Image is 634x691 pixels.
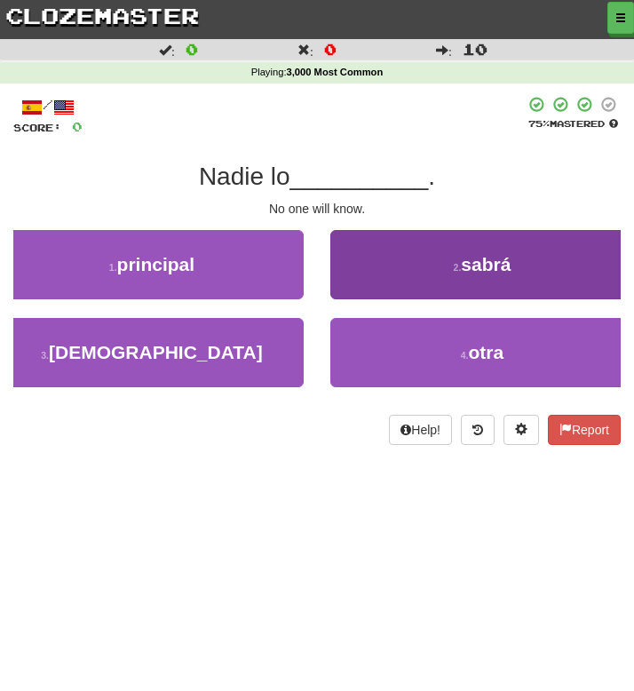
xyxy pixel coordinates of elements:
[461,254,511,274] span: sabrá
[13,122,61,133] span: Score:
[297,44,313,56] span: :
[72,119,83,134] span: 0
[330,318,634,387] button: 4.otra
[528,118,550,129] span: 75 %
[109,262,117,273] small: 1 .
[428,163,435,190] span: .
[117,254,195,274] span: principal
[41,350,49,361] small: 3 .
[436,44,452,56] span: :
[463,40,487,58] span: 10
[324,40,337,58] span: 0
[287,67,384,77] strong: 3,000 Most Common
[525,117,621,130] div: Mastered
[13,96,83,118] div: /
[548,415,621,445] button: Report
[461,415,495,445] button: Round history (alt+y)
[454,262,462,273] small: 2 .
[159,44,175,56] span: :
[186,40,198,58] span: 0
[49,342,263,362] span: [DEMOGRAPHIC_DATA]
[461,350,469,361] small: 4 .
[13,200,621,218] div: No one will know.
[290,163,429,190] span: __________
[469,342,504,362] span: otra
[389,415,452,445] button: Help!
[330,230,634,299] button: 2.sabrá
[199,163,290,190] span: Nadie lo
